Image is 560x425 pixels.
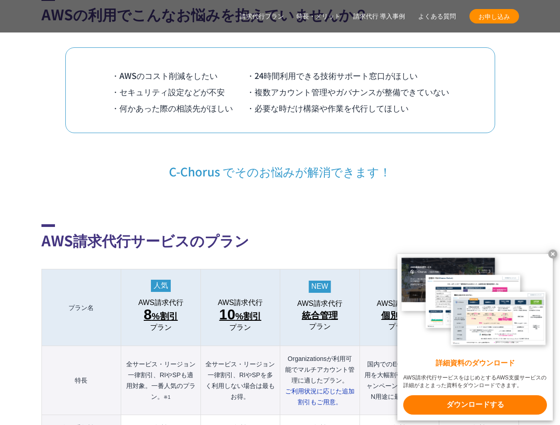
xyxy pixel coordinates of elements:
span: 統合管理 [302,308,338,323]
li: ・必要な時だけ構築や作業を代行してほしい [246,100,449,116]
span: 個別割引 [381,308,417,323]
x-t: 詳細資料のダウンロード [403,358,547,369]
a: AWS請求代行 8%割引 プラン [126,299,196,332]
th: 全サービス・リージョン一律割引、RIやSPを多く利用しない場合は最もお得。 [200,346,280,415]
span: プラン [309,323,331,331]
p: C-Chorus でそのお悩みが解消できます！ [41,147,519,179]
a: AWS請求代行 統合管理プラン [285,300,355,331]
a: 請求代行プラン [240,12,284,21]
span: ご利用状況に応じた [285,388,355,406]
h2: AWS請求代行サービスのプラン [41,224,519,251]
span: 8 [144,306,152,323]
small: ※1 [164,394,170,400]
th: 全サービス・リージョン一律割引、RIやSPも適用対象。一番人気のプラン。 [121,346,200,415]
span: %割引 [219,307,261,323]
a: AWS請求代行 個別割引プラン [364,300,434,331]
span: お申し込み [469,12,519,21]
th: プラン名 [41,269,121,346]
span: プラン [388,323,410,331]
li: ・AWSのコスト削減をしたい [111,67,246,83]
a: 詳細資料のダウンロード AWS請求代行サービスをはじめとするAWS支援サービスの詳細がまとまった資料をダウンロードできます。 ダウンロードする [397,254,553,420]
a: 請求代行 導入事例 [353,12,405,21]
li: ・複数アカウント管理やガバナンスが整備できていない [246,83,449,100]
li: ・セキュリティ設定などが不安 [111,83,246,100]
th: 特長 [41,346,121,415]
th: 国内でのEC2、CDN利用を大幅割引。Webやキャンペーンサイト、CDN用途に最適。 [360,346,439,415]
a: AWS請求代行 10%割引プラン [205,299,275,332]
span: AWS請求代行 [138,299,183,307]
span: プラン [150,323,172,332]
a: お申し込み [469,9,519,23]
span: プラン [229,323,251,332]
li: ・24時間利用できる技術サポート窓口がほしい [246,67,449,83]
span: AWS請求代行 [377,300,422,308]
x-t: AWS請求代行サービスをはじめとするAWS支援サービスの詳細がまとまった資料をダウンロードできます。 [403,374,547,389]
span: 10 [219,306,236,323]
th: Organizationsが利用可能でマルチアカウント管理に適したプラン。 [280,346,360,415]
span: AWS請求代行 [218,299,263,307]
span: %割引 [144,307,178,323]
a: よくある質問 [418,12,456,21]
a: 特長・メリット [296,12,341,21]
li: ・何かあった際の相談先がほしい [111,100,246,116]
x-t: ダウンロードする [403,395,547,415]
span: AWS請求代行 [297,300,342,308]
